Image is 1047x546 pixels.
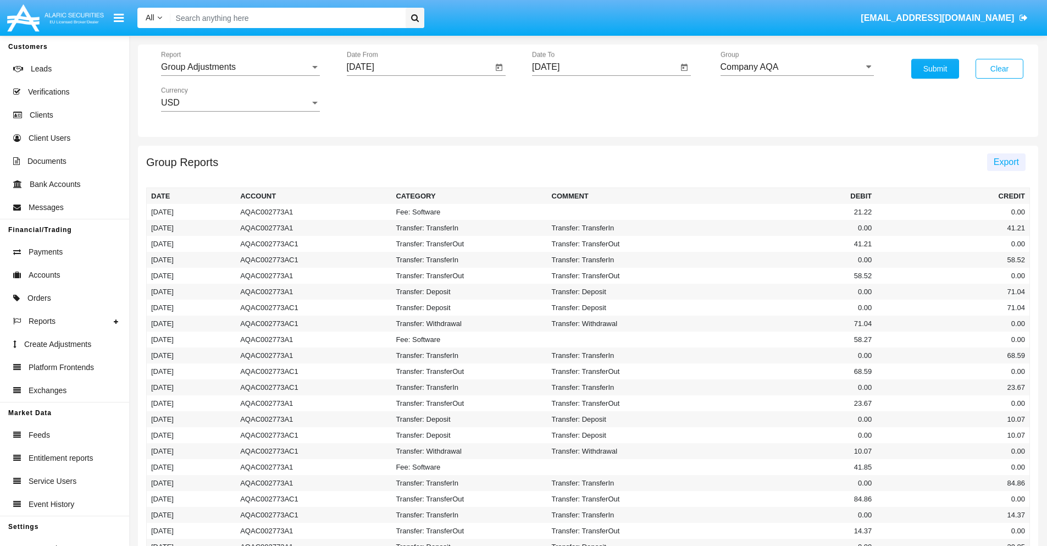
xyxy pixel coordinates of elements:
td: Transfer: TransferIn [547,220,703,236]
td: 0.00 [876,316,1029,332]
span: USD [161,98,180,107]
td: AQAC002773AC1 [236,363,391,379]
td: AQAC002773A1 [236,284,391,300]
td: 0.00 [876,204,1029,220]
td: 23.67 [876,379,1029,395]
td: Transfer: Deposit [547,300,703,316]
span: Documents [27,156,67,167]
button: Open calendar [678,61,691,74]
td: 58.52 [876,252,1029,268]
td: [DATE] [147,411,236,427]
h5: Group Reports [146,158,218,167]
td: Transfer: Withdrawal [547,443,703,459]
td: AQAC002773A1 [236,459,391,475]
td: Transfer: Withdrawal [391,316,547,332]
td: [DATE] [147,332,236,348]
td: 23.67 [703,395,876,411]
span: Payments [29,246,63,258]
td: AQAC002773A1 [236,475,391,491]
td: AQAC002773AC1 [236,236,391,252]
th: Category [391,188,547,205]
span: Leads [31,63,52,75]
td: Transfer: TransferIn [547,507,703,523]
td: Transfer: TransferIn [547,475,703,491]
td: Transfer: TransferIn [391,475,547,491]
td: AQAC002773A1 [236,523,391,539]
td: Transfer: TransferIn [391,348,547,363]
td: 0.00 [703,475,876,491]
td: Transfer: TransferOut [547,523,703,539]
td: Transfer: TransferIn [391,507,547,523]
td: [DATE] [147,316,236,332]
td: Transfer: TransferOut [391,363,547,379]
td: Transfer: Deposit [547,411,703,427]
td: 68.59 [876,348,1029,363]
td: Transfer: TransferOut [547,491,703,507]
td: Transfer: TransferOut [391,491,547,507]
button: Clear [976,59,1023,79]
td: [DATE] [147,284,236,300]
td: Transfer: TransferOut [547,395,703,411]
td: 0.00 [703,300,876,316]
td: [DATE] [147,443,236,459]
td: 0.00 [876,395,1029,411]
td: 58.52 [703,268,876,284]
td: AQAC002773AC1 [236,316,391,332]
td: [DATE] [147,236,236,252]
span: Messages [29,202,64,213]
span: Clients [30,109,53,121]
td: 0.00 [703,411,876,427]
td: [DATE] [147,300,236,316]
span: Client Users [29,133,70,144]
td: Transfer: TransferOut [391,395,547,411]
span: All [146,13,154,22]
td: Transfer: Deposit [547,427,703,443]
td: 0.00 [703,252,876,268]
td: [DATE] [147,459,236,475]
td: 0.00 [703,284,876,300]
td: 0.00 [876,363,1029,379]
td: Transfer: Deposit [391,411,547,427]
td: Transfer: TransferOut [391,523,547,539]
td: 0.00 [703,507,876,523]
span: Verifications [28,86,69,98]
button: Export [987,153,1026,171]
td: 0.00 [703,427,876,443]
td: 0.00 [876,443,1029,459]
td: 84.86 [703,491,876,507]
td: 41.21 [703,236,876,252]
td: AQAC002773AC1 [236,491,391,507]
td: 0.00 [876,332,1029,348]
span: Accounts [29,269,60,281]
td: [DATE] [147,395,236,411]
td: 14.37 [703,523,876,539]
td: 84.86 [876,475,1029,491]
td: 14.37 [876,507,1029,523]
td: 0.00 [703,379,876,395]
span: Entitlement reports [29,453,93,464]
td: 10.07 [703,443,876,459]
td: AQAC002773AC1 [236,427,391,443]
td: Transfer: TransferOut [391,268,547,284]
span: Service Users [29,476,76,487]
td: AQAC002773A1 [236,332,391,348]
td: AQAC002773A1 [236,348,391,363]
td: Transfer: TransferOut [547,236,703,252]
span: [EMAIL_ADDRESS][DOMAIN_NAME] [861,13,1014,23]
td: Transfer: TransferIn [391,379,547,395]
span: Orders [27,293,51,304]
th: Debit [703,188,876,205]
td: Transfer: TransferOut [547,268,703,284]
td: Transfer: TransferIn [547,348,703,363]
td: Transfer: Deposit [391,427,547,443]
td: Fee: Software [391,204,547,220]
td: [DATE] [147,475,236,491]
td: 0.00 [876,491,1029,507]
td: 0.00 [876,268,1029,284]
td: Fee: Software [391,459,547,475]
td: 10.07 [876,427,1029,443]
td: 71.04 [876,300,1029,316]
button: Open calendar [492,61,506,74]
td: 68.59 [703,363,876,379]
td: Fee: Software [391,332,547,348]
